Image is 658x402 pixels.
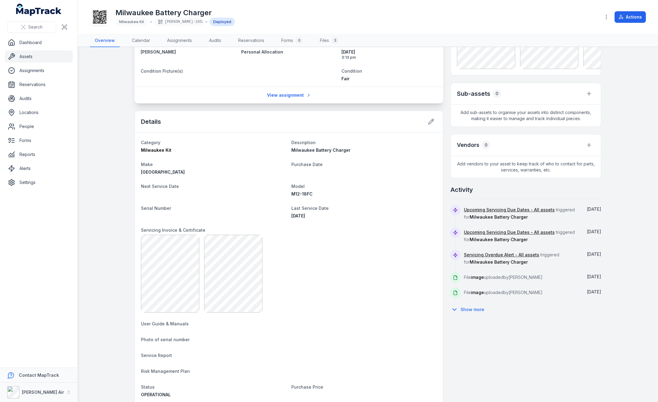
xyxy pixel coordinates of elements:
a: Reservations [233,34,269,47]
span: [DATE] [587,229,601,234]
span: image [471,275,484,280]
span: Purchase Price [291,384,323,390]
a: Files3 [315,34,344,47]
a: Audits [204,34,226,47]
span: OPERATIONAL [141,392,171,397]
a: Personal Allocation [241,49,337,55]
span: Next Service Date [141,184,179,189]
span: Category [141,140,160,145]
div: 0 [493,89,501,98]
span: Servicing Invoice & Certificate [141,227,205,233]
div: [PERSON_NAME]-1852 [154,18,203,26]
time: 18/08/2025, 11:00:00 am [587,251,601,257]
span: [GEOGRAPHIC_DATA] [141,169,185,175]
div: 0 [296,37,303,44]
a: Alerts [5,162,73,175]
button: Actions [615,11,646,23]
span: Add sub-assets to organise your assets into distinct components, making it easier to manage and t... [451,105,601,126]
span: Milwaukee Battery Charger [291,147,351,153]
span: Status [141,384,155,390]
span: Milwaukee Kit [119,19,144,24]
time: 01/03/2025, 12:00:00 am [291,213,305,218]
span: Risk Management Plan [141,369,190,374]
span: Purchase Date [291,162,323,167]
span: Serial Number [141,206,171,211]
a: Locations [5,106,73,119]
span: Milwaukee Battery Charger [470,259,528,265]
span: M12-18FC [291,191,313,196]
strong: Contact MapTrack [19,373,59,378]
time: 21/05/2025, 3:13:22 pm [341,49,437,60]
a: People [5,120,73,133]
div: 3 [331,37,339,44]
span: Last Service Date [291,206,329,211]
a: Overview [90,34,120,47]
span: Add vendors to your asset to keep track of who to contact for parts, services, warranties, etc. [451,156,601,178]
a: Audits [5,92,73,105]
span: Condition [341,68,362,74]
span: [DATE] [587,274,601,279]
span: 3:13 pm [341,55,437,60]
span: Condition Picture(s) [141,68,183,74]
time: 18/08/2025, 11:00:00 am [587,229,601,234]
a: Reservations [5,78,73,91]
span: Description [291,140,316,145]
div: Deployed [210,18,235,26]
span: [DATE] [587,289,601,294]
time: 21/05/2025, 3:14:04 pm [587,274,601,279]
a: Settings [5,176,73,189]
span: User Guide & Manuals [141,321,189,326]
span: Model [291,184,305,189]
span: triggered for [464,252,559,265]
span: [DATE] [341,49,437,55]
span: triggered for [464,207,575,220]
span: Milwaukee Kit [141,147,171,153]
span: Search [28,24,43,30]
a: Forms0 [276,34,308,47]
h2: Activity [451,185,473,194]
span: Personal Allocation [241,49,283,54]
time: 21/05/2025, 3:14:04 pm [587,289,601,294]
span: Fair [341,76,350,81]
a: Assignments [5,64,73,77]
a: MapTrack [16,4,62,16]
span: Service Report [141,353,172,358]
span: File uploaded by [PERSON_NAME] [464,290,543,295]
span: Milwaukee Battery Charger [470,214,528,220]
strong: [PERSON_NAME] Air [22,390,64,395]
a: View assignment [263,89,315,101]
h3: Vendors [457,141,479,149]
a: Upcoming Servicing Due Dates - All assets [464,229,555,235]
a: Upcoming Servicing Due Dates - All assets [464,207,555,213]
h1: Milwaukee Battery Charger [115,8,235,18]
a: Servicing Overdue Alert - All assets [464,252,539,258]
a: Forms [5,134,73,147]
span: File uploaded by [PERSON_NAME] [464,275,543,280]
button: Search [7,21,56,33]
a: Dashboard [5,36,73,49]
button: Show more [451,303,488,316]
div: 0 [482,141,490,149]
span: [DATE] [291,213,305,218]
a: Assets [5,50,73,63]
h2: Details [141,117,161,126]
span: Make [141,162,153,167]
time: 18/08/2025, 11:30:00 am [587,206,601,212]
span: [DATE] [587,206,601,212]
span: [DATE] [587,251,601,257]
a: [PERSON_NAME] [141,49,236,55]
span: triggered for [464,230,575,242]
h2: Sub-assets [457,89,490,98]
a: Assignments [162,34,197,47]
span: Photo of serial number [141,337,190,342]
span: image [471,290,484,295]
a: Reports [5,148,73,161]
span: Milwaukee Battery Charger [470,237,528,242]
a: Calendar [127,34,155,47]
